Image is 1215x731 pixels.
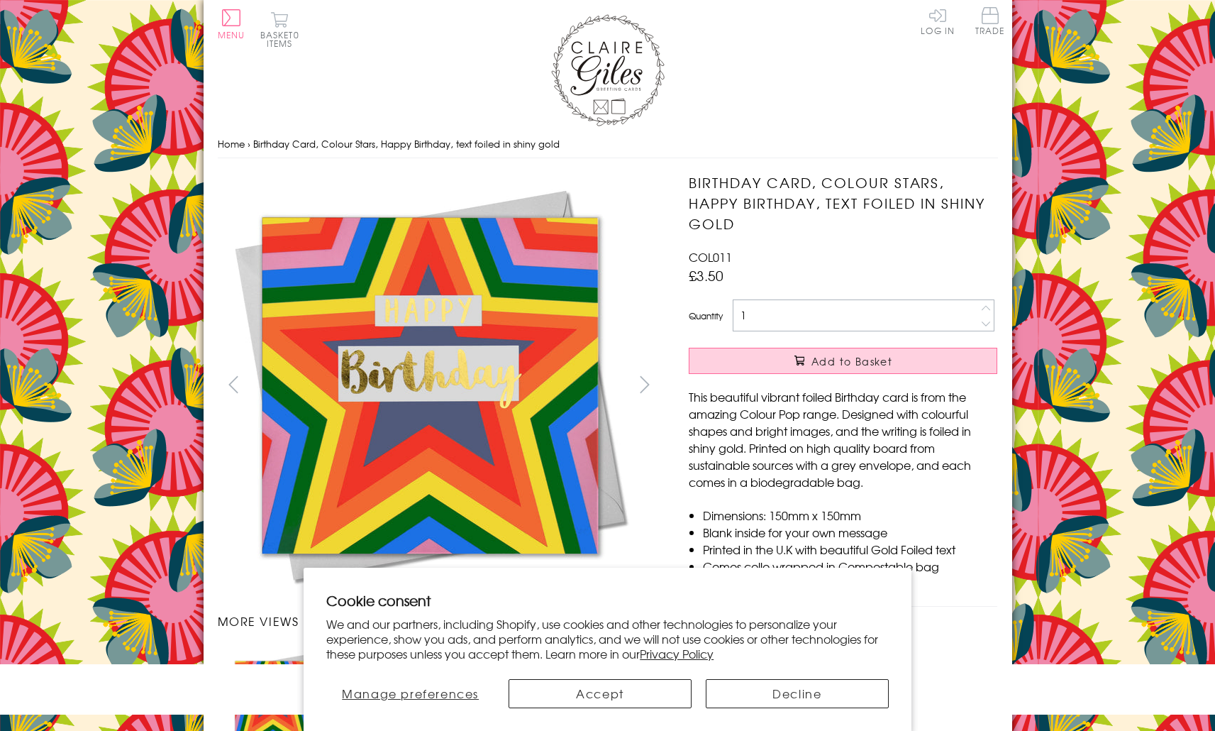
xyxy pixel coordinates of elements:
[628,368,660,400] button: next
[326,679,494,708] button: Manage preferences
[703,558,997,575] li: Comes cello wrapped in Compostable bag
[660,172,1086,598] img: Birthday Card, Colour Stars, Happy Birthday, text foiled in shiny gold
[703,524,997,541] li: Blank inside for your own message
[689,248,732,265] span: COL011
[703,541,997,558] li: Printed in the U.K with beautiful Gold Foiled text
[253,137,560,150] span: Birthday Card, Colour Stars, Happy Birthday, text foiled in shiny gold
[703,507,997,524] li: Dimensions: 150mm x 150mm
[975,7,1005,35] span: Trade
[921,7,955,35] a: Log In
[218,137,245,150] a: Home
[342,685,479,702] span: Manage preferences
[975,7,1005,38] a: Trade
[218,368,250,400] button: prev
[326,590,889,610] h2: Cookie consent
[509,679,692,708] button: Accept
[217,172,643,598] img: Birthday Card, Colour Stars, Happy Birthday, text foiled in shiny gold
[689,265,723,285] span: £3.50
[248,137,250,150] span: ›
[218,130,998,159] nav: breadcrumbs
[706,679,889,708] button: Decline
[689,172,997,233] h1: Birthday Card, Colour Stars, Happy Birthday, text foiled in shiny gold
[260,11,299,48] button: Basket0 items
[218,612,661,630] h3: More views
[218,9,245,39] button: Menu
[811,354,892,368] span: Add to Basket
[267,28,299,50] span: 0 items
[326,617,889,661] p: We and our partners, including Shopify, use cookies and other technologies to personalize your ex...
[640,645,714,662] a: Privacy Policy
[689,388,997,490] p: This beautiful vibrant foiled Birthday card is from the amazing Colour Pop range. Designed with c...
[218,28,245,41] span: Menu
[551,14,665,126] img: Claire Giles Greetings Cards
[689,348,997,374] button: Add to Basket
[689,309,723,322] label: Quantity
